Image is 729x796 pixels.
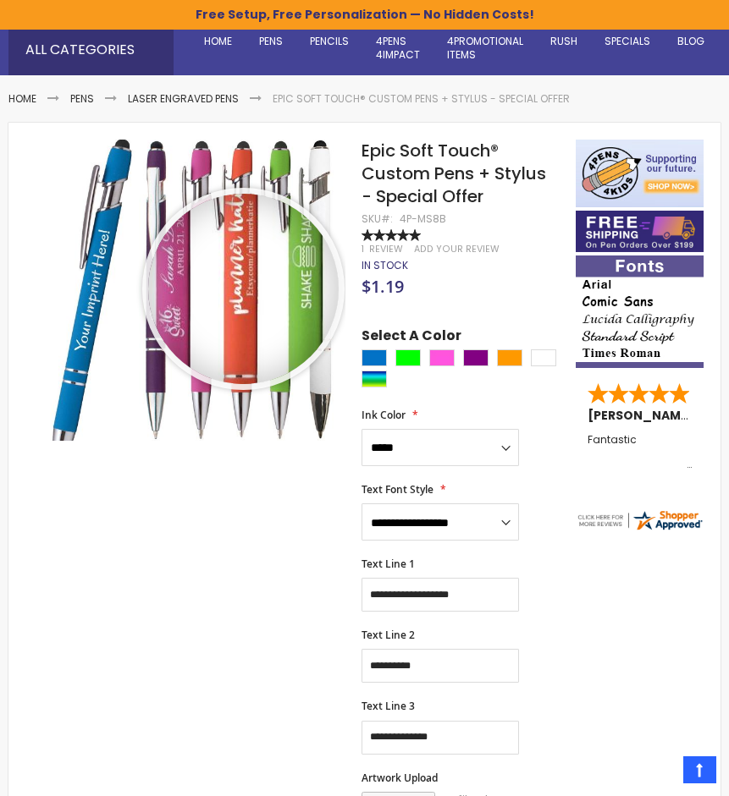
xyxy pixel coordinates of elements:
div: White [531,349,556,366]
span: 4Pens 4impact [376,34,420,62]
a: Home [8,91,36,106]
a: Top [683,756,716,783]
a: Add Your Review [414,243,500,255]
a: 4Pens4impact [362,25,434,72]
img: 4pens.com widget logo [576,508,704,532]
span: 4PROMOTIONAL ITEMS [447,34,523,62]
span: Pencils [310,34,349,48]
span: Text Line 3 [362,699,415,713]
div: All Categories [8,25,174,75]
span: Home [204,34,232,48]
a: Pens [246,25,296,58]
a: Specials [591,25,664,58]
div: Purple [463,349,489,366]
div: Blue Light [362,349,387,366]
span: Specials [605,34,650,48]
a: Laser Engraved Pens [128,91,239,106]
span: Text Line 1 [362,557,415,571]
span: Text Font Style [362,482,434,497]
div: 100% [362,229,421,241]
span: Text Line 2 [362,628,415,642]
a: Pens [70,91,94,106]
div: 4P-MS8b [400,212,446,226]
div: Fantastic [588,434,692,470]
span: [PERSON_NAME] [588,407,699,424]
img: font-personalization-examples [576,255,704,367]
a: Blog [664,25,718,58]
div: Lime Green [395,349,421,366]
div: Availability [362,259,408,272]
span: Blog [677,34,704,48]
div: Pink [429,349,455,366]
span: Select A Color [362,327,461,349]
img: Epic Soft Touch® Custom Pens + Stylus - Special Offer [42,138,345,441]
div: Assorted [362,371,387,387]
img: Free shipping on orders over $199 [576,211,704,252]
span: 1 [362,243,364,255]
span: In stock [362,258,408,272]
a: Rush [537,25,591,58]
span: Rush [550,34,577,48]
li: Epic Soft Touch® Custom Pens + Stylus - Special Offer [273,92,570,106]
a: Home [191,25,246,58]
a: 4PROMOTIONALITEMS [434,25,537,72]
strong: SKU [362,211,393,226]
span: Artwork Upload [362,771,438,785]
a: 4pens.com certificate URL [576,521,704,535]
span: Pens [259,34,283,48]
a: Pencils [296,25,362,58]
span: Epic Soft Touch® Custom Pens + Stylus - Special Offer [362,139,546,208]
span: Ink Color [362,408,406,422]
a: 1 Review [362,243,406,255]
div: Orange [497,349,522,366]
span: Review [369,243,403,255]
img: 4pens 4 kids [576,140,704,207]
span: $1.19 [362,275,404,298]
